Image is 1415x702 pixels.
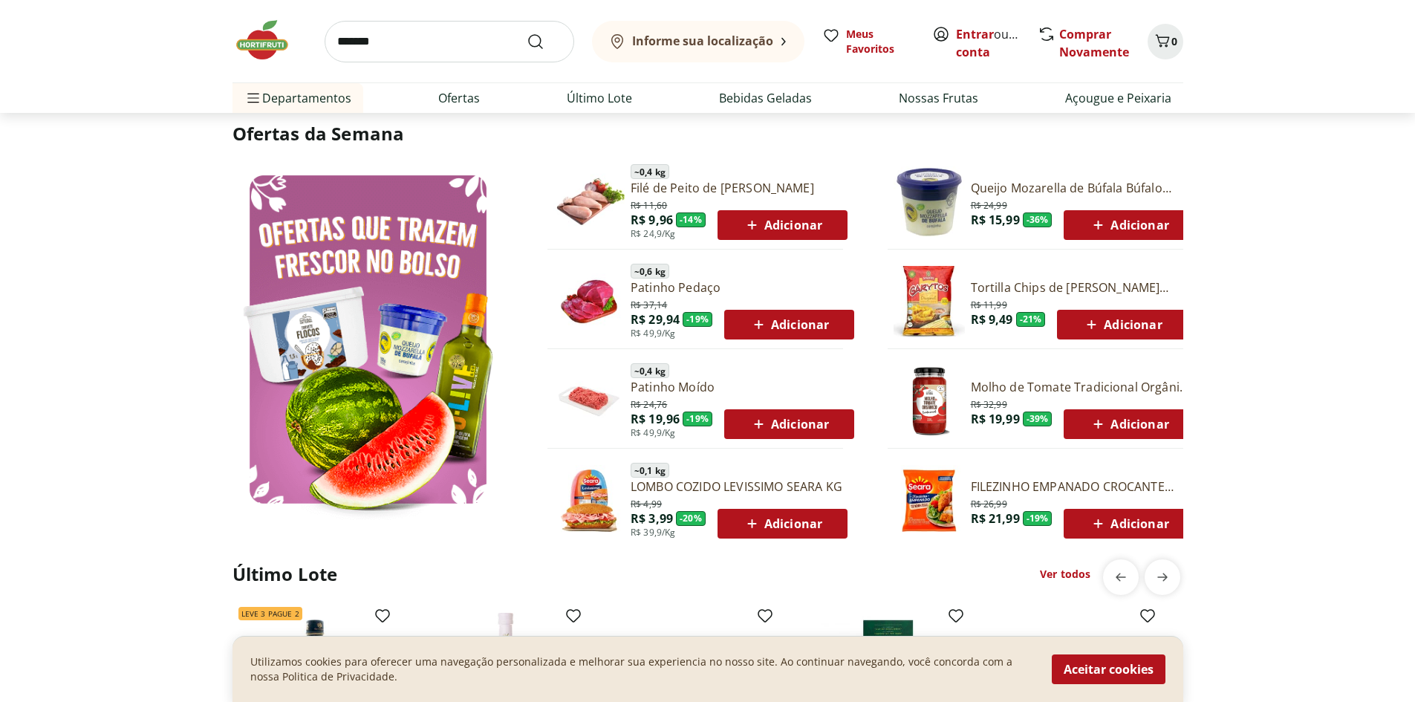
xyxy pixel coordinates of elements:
[438,89,480,107] a: Ofertas
[1145,559,1180,595] button: next
[1148,24,1183,59] button: Carrinho
[1064,210,1194,240] button: Adicionar
[971,478,1194,495] a: FILEZINHO EMPANADO CROCANTE SEARA 400G
[1040,567,1090,582] a: Ver todos
[631,264,669,279] span: ~ 0,6 kg
[631,478,848,495] a: LOMBO COZIDO LEVISSIMO SEARA KG
[1065,89,1171,107] a: Açougue e Peixaria
[631,228,676,240] span: R$ 24,9/Kg
[553,365,625,437] img: Patinho Moído
[971,197,1007,212] span: R$ 24,99
[631,463,669,478] span: ~ 0,1 kg
[971,180,1194,196] a: Queijo Mozarella de Búfala Búfalo Dourado 150g
[1089,515,1168,533] span: Adicionar
[567,89,632,107] a: Último Lote
[1064,509,1194,539] button: Adicionar
[631,296,667,311] span: R$ 37,14
[956,26,994,42] a: Entrar
[631,396,667,411] span: R$ 24,76
[956,25,1022,61] span: ou
[894,365,965,437] img: Molho de Tomate Tradicional Orgânico Natural da Terra 330g
[1171,34,1177,48] span: 0
[631,527,676,539] span: R$ 39,9/Kg
[719,89,812,107] a: Bebidas Geladas
[1064,409,1194,439] button: Adicionar
[631,180,848,196] a: Filé de Peito de [PERSON_NAME]
[718,509,848,539] button: Adicionar
[971,311,1013,328] span: R$ 9,49
[822,27,914,56] a: Meus Favoritos
[631,279,854,296] a: Patinho Pedaço
[553,266,625,337] img: Patinho Pedaço
[1016,312,1046,327] span: - 21 %
[631,311,680,328] span: R$ 29,94
[894,266,965,337] img: Tortilla Chips de Milho Garytos Sequoia 120g
[1023,511,1053,526] span: - 19 %
[553,166,625,238] img: Filé de Peito de Frango Resfriado
[894,166,965,238] img: Queijo Mozarella de Búfala Búfalo Dourado 150g
[743,216,822,234] span: Adicionar
[632,33,773,49] b: Informe sua localização
[683,412,712,426] span: - 19 %
[676,212,706,227] span: - 14 %
[846,27,914,56] span: Meus Favoritos
[971,396,1007,411] span: R$ 32,99
[676,511,706,526] span: - 20 %
[743,515,822,533] span: Adicionar
[232,18,307,62] img: Hortifruti
[631,363,669,378] span: ~ 0,4 kg
[724,409,854,439] button: Adicionar
[631,427,676,439] span: R$ 49,9/Kg
[749,316,829,334] span: Adicionar
[1089,216,1168,234] span: Adicionar
[232,158,504,520] img: Ver todos
[724,310,854,339] button: Adicionar
[250,654,1034,684] p: Utilizamos cookies para oferecer uma navegação personalizada e melhorar sua experiencia no nosso ...
[971,279,1188,296] a: Tortilla Chips de [PERSON_NAME] 120g
[1089,415,1168,433] span: Adicionar
[244,80,351,116] span: Departamentos
[592,21,804,62] button: Informe sua localização
[971,510,1020,527] span: R$ 21,99
[631,164,669,179] span: ~ 0,4 kg
[244,80,262,116] button: Menu
[1057,310,1187,339] button: Adicionar
[971,212,1020,228] span: R$ 15,99
[971,379,1194,395] a: Molho de Tomate Tradicional Orgânico Natural Da Terra 330g
[232,562,338,586] h2: Último Lote
[631,328,676,339] span: R$ 49,9/Kg
[749,415,829,433] span: Adicionar
[527,33,562,51] button: Submit Search
[631,510,673,527] span: R$ 3,99
[683,312,712,327] span: - 19 %
[1059,26,1129,60] a: Comprar Novamente
[899,89,978,107] a: Nossas Frutas
[1023,412,1053,426] span: - 39 %
[971,495,1007,510] span: R$ 26,99
[238,607,302,620] span: Leve 3 Pague 2
[631,411,680,427] span: R$ 19,96
[232,121,1183,146] h2: Ofertas da Semana
[971,296,1007,311] span: R$ 11,99
[553,465,625,536] img: Lombo Cozido Levíssimo Seara
[1023,212,1053,227] span: - 36 %
[971,411,1020,427] span: R$ 19,99
[956,26,1038,60] a: Criar conta
[1103,559,1139,595] button: previous
[631,212,673,228] span: R$ 9,96
[631,379,854,395] a: Patinho Moído
[631,495,662,510] span: R$ 4,99
[1082,316,1162,334] span: Adicionar
[894,465,965,536] img: Filezinho Empanado Crocante Seara 400g
[718,210,848,240] button: Adicionar
[325,21,574,62] input: search
[631,197,667,212] span: R$ 11,60
[1052,654,1165,684] button: Aceitar cookies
